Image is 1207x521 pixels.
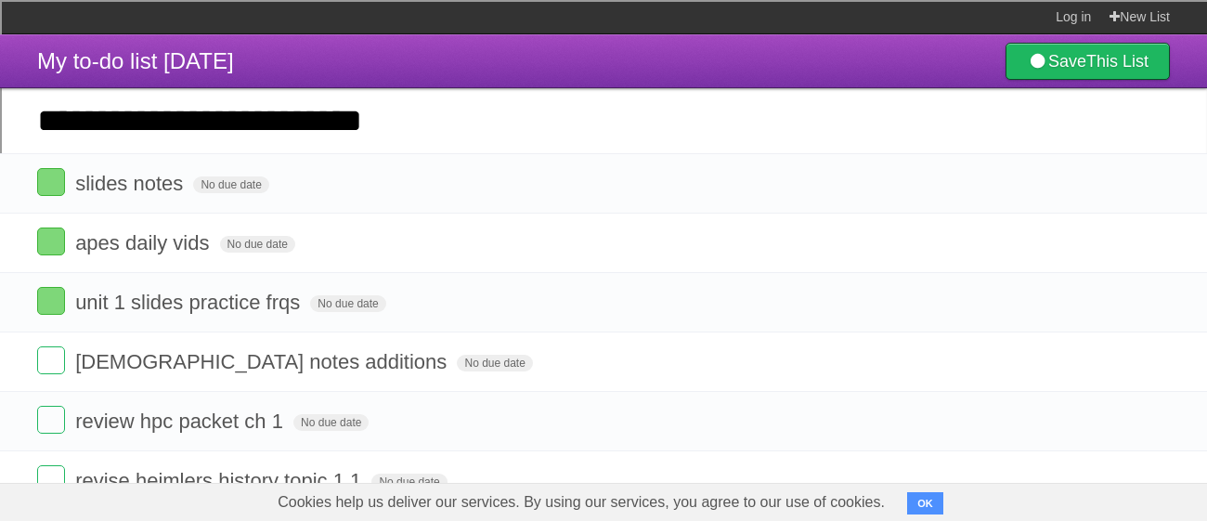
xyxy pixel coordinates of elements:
b: This List [1086,52,1149,71]
label: Done [37,406,65,434]
div: Rename [7,108,1200,124]
label: Done [37,228,65,255]
div: Move To ... [7,41,1200,58]
div: Sign out [7,91,1200,108]
span: revise heimlers history topic 1.1 [75,469,366,492]
span: My to-do list [DATE] [37,48,234,73]
span: unit 1 slides practice frqs [75,291,305,314]
label: Done [37,287,65,315]
div: Options [7,74,1200,91]
label: Done [37,346,65,374]
label: Done [37,168,65,196]
span: No due date [457,355,532,371]
span: No due date [193,176,268,193]
span: No due date [293,414,369,431]
button: OK [907,492,943,514]
span: No due date [310,295,385,312]
span: No due date [371,474,447,490]
div: Move To ... [7,124,1200,141]
span: apes daily vids [75,231,214,254]
label: Done [37,465,65,493]
span: No due date [220,236,295,253]
span: [DEMOGRAPHIC_DATA] notes additions [75,350,451,373]
div: Sort New > Old [7,24,1200,41]
span: slides notes [75,172,188,195]
span: review hpc packet ch 1 [75,410,288,433]
div: Sort A > Z [7,7,1200,24]
span: Cookies help us deliver our services. By using our services, you agree to our use of cookies. [259,484,903,521]
a: SaveThis List [1006,43,1170,80]
div: Delete [7,58,1200,74]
